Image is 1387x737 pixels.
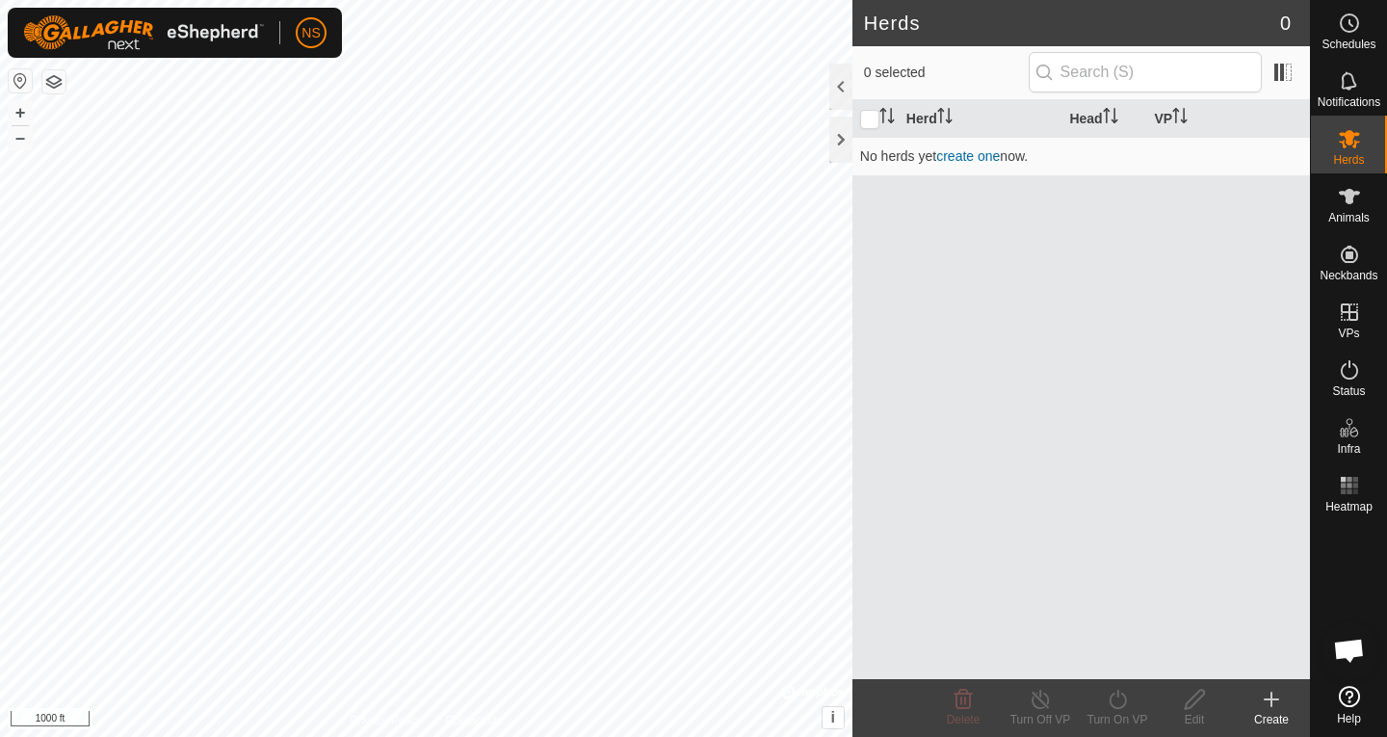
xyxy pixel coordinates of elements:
div: Create [1233,711,1310,728]
img: Gallagher Logo [23,15,264,50]
span: Delete [947,713,981,726]
span: Schedules [1322,39,1375,50]
span: 0 selected [864,63,1029,83]
a: create one [936,148,1000,164]
button: + [9,101,32,124]
span: Herds [1333,154,1364,166]
span: NS [301,23,320,43]
div: Turn Off VP [1002,711,1079,728]
span: 0 [1280,9,1291,38]
td: No herds yet now. [852,137,1310,175]
input: Search (S) [1029,52,1262,92]
a: Help [1311,678,1387,732]
span: Animals [1328,212,1370,224]
p-sorticon: Activate to sort [1172,111,1188,126]
h2: Herds [864,12,1280,35]
button: i [823,707,844,728]
span: Help [1337,713,1361,724]
span: Notifications [1318,96,1380,108]
button: Reset Map [9,69,32,92]
span: VPs [1338,328,1359,339]
a: Contact Us [445,712,502,729]
span: Infra [1337,443,1360,455]
span: Heatmap [1325,501,1373,513]
span: Neckbands [1320,270,1377,281]
div: Edit [1156,711,1233,728]
button: Map Layers [42,70,65,93]
th: Herd [899,100,1062,138]
span: Status [1332,385,1365,397]
p-sorticon: Activate to sort [879,111,895,126]
span: i [831,709,835,725]
a: Privacy Policy [350,712,422,729]
th: Head [1061,100,1146,138]
button: – [9,126,32,149]
div: Open chat [1321,621,1378,679]
p-sorticon: Activate to sort [937,111,953,126]
div: Turn On VP [1079,711,1156,728]
p-sorticon: Activate to sort [1103,111,1118,126]
th: VP [1146,100,1310,138]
